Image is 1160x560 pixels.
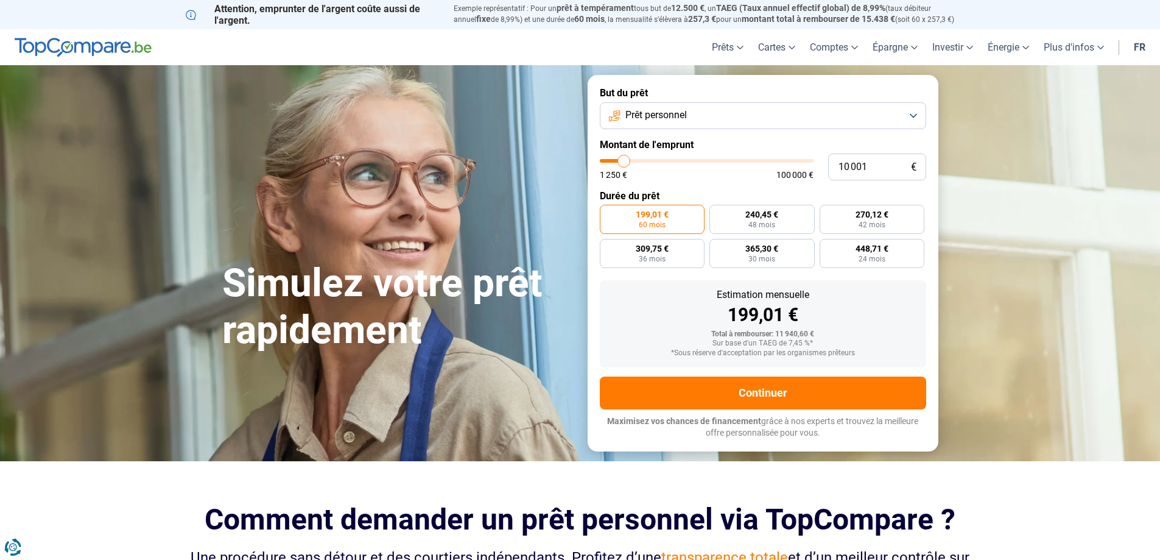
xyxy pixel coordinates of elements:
[600,102,926,129] button: Prêt personnel
[600,87,926,99] label: But du prêt
[745,244,778,253] span: 365,30 €
[688,14,716,24] span: 257,3 €
[610,290,916,300] div: Estimation mensuelle
[600,139,926,151] label: Montant de l'emprunt
[557,3,634,13] span: prêt à tempérament
[639,255,666,263] span: 36 mois
[15,38,152,57] img: TopCompare
[856,244,888,253] span: 448,71 €
[671,3,705,13] span: 12.500 €
[751,29,803,65] a: Cartes
[1127,29,1153,65] a: fr
[186,503,975,536] h2: Comment demander un prêt personnel via TopCompare ?
[454,3,975,25] p: Exemple représentatif : Pour un tous but de , un (taux débiteur annuel de 8,99%) et une durée de ...
[600,190,926,202] label: Durée du prêt
[776,171,814,179] span: 100 000 €
[911,162,916,172] span: €
[625,108,687,122] span: Prêt personnel
[748,255,775,263] span: 30 mois
[636,244,669,253] span: 309,75 €
[639,221,666,229] span: 60 mois
[610,306,916,324] div: 199,01 €
[925,29,980,65] a: Investir
[607,416,761,426] span: Maximisez vos chances de financement
[865,29,925,65] a: Épargne
[610,330,916,339] div: Total à rembourser: 11 940,60 €
[856,210,888,219] span: 270,12 €
[705,29,751,65] a: Prêts
[610,339,916,348] div: Sur base d'un TAEG de 7,45 %*
[636,210,669,219] span: 199,01 €
[600,171,627,179] span: 1 250 €
[803,29,865,65] a: Comptes
[745,210,778,219] span: 240,45 €
[600,377,926,409] button: Continuer
[222,260,573,354] h1: Simulez votre prêt rapidement
[716,3,885,13] span: TAEG (Taux annuel effectif global) de 8,99%
[476,14,491,24] span: fixe
[600,416,926,439] p: grâce à nos experts et trouvez la meilleure offre personnalisée pour vous.
[859,255,885,263] span: 24 mois
[610,349,916,358] div: *Sous réserve d'acceptation par les organismes prêteurs
[742,14,895,24] span: montant total à rembourser de 15.438 €
[859,221,885,229] span: 42 mois
[574,14,605,24] span: 60 mois
[980,29,1036,65] a: Énergie
[748,221,775,229] span: 48 mois
[1036,29,1111,65] a: Plus d'infos
[186,3,439,26] p: Attention, emprunter de l'argent coûte aussi de l'argent.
